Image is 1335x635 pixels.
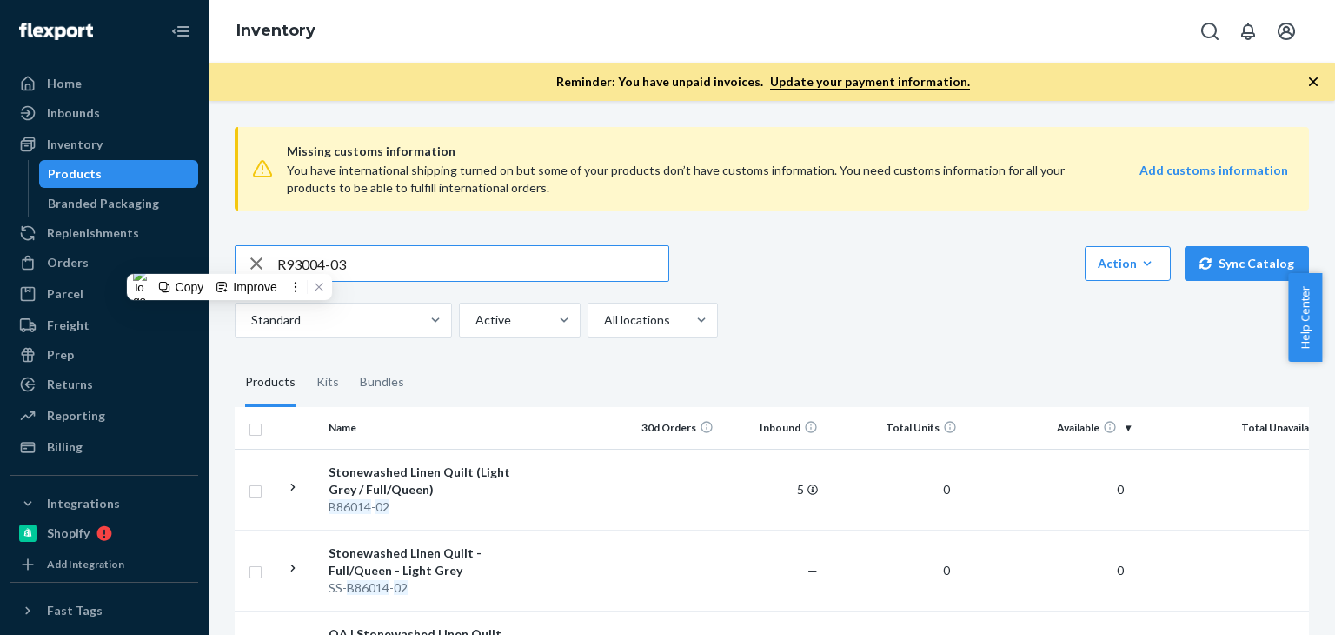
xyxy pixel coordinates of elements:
div: Orders [47,254,89,271]
div: Integrations [47,495,120,512]
div: Add Integration [47,557,124,571]
a: Branded Packaging [39,190,199,217]
ol: breadcrumbs [222,6,329,57]
button: Close Navigation [163,14,198,49]
th: Total Units [825,407,964,449]
div: Bundles [360,358,404,407]
th: Name [322,407,517,449]
a: Shopify [10,519,198,547]
a: Freight [10,311,198,339]
a: Add Integration [10,554,198,575]
a: Billing [10,433,198,461]
div: Products [48,165,102,183]
strong: Add customs information [1139,163,1288,177]
a: Orders [10,249,198,277]
div: Freight [47,317,90,334]
div: Parcel [47,285,83,303]
input: Standard [249,311,251,329]
td: ― [616,530,721,611]
em: B86014 [329,499,371,514]
span: Missing customs information [287,141,1288,162]
a: Inbounds [10,99,198,127]
input: All locations [602,311,604,329]
div: SS- - [329,579,510,597]
em: B86014 [347,580,389,595]
button: Open notifications [1231,14,1265,49]
a: Returns [10,371,198,398]
th: Inbound [721,407,825,449]
a: Replenishments [10,219,198,247]
em: 02 [394,580,408,595]
a: Add customs information [1139,162,1288,197]
button: Fast Tags [10,597,198,625]
button: Open account menu [1269,14,1304,49]
span: — [807,563,818,578]
div: Home [47,75,82,92]
a: Parcel [10,280,198,308]
button: Open Search Box [1192,14,1227,49]
th: 30d Orders [616,407,721,449]
th: Available [964,407,1138,449]
span: 0 [936,482,957,497]
div: Replenishments [47,224,139,242]
button: Action [1085,246,1171,281]
a: Home [10,70,198,97]
div: Inventory [47,136,103,153]
div: Stonewashed Linen Quilt - Full/Queen - Light Grey [329,545,510,579]
div: Stonewashed Linen Quilt (Light Grey / Full/Queen) [329,464,510,498]
div: Fast Tags [47,602,103,619]
div: Kits [316,358,339,407]
span: 0 [1110,482,1131,497]
button: Integrations [10,490,198,518]
input: Active [474,311,475,329]
div: Billing [47,438,83,456]
div: Shopify [47,525,90,542]
div: Returns [47,376,93,393]
img: Flexport logo [19,23,93,40]
a: Inventory [236,21,315,40]
a: Reporting [10,402,198,430]
a: Products [39,160,199,188]
div: Action [1098,255,1158,272]
a: Update your payment information. [770,74,970,90]
div: Branded Packaging [48,195,159,212]
em: 02 [375,499,389,514]
a: Inventory [10,130,198,158]
div: Inbounds [47,104,100,122]
input: Search inventory by name or sku [277,246,668,281]
div: - [329,498,510,516]
div: Prep [47,346,74,364]
div: Reporting [47,407,105,424]
td: 5 [721,449,825,530]
div: Products [245,358,296,407]
td: ― [616,449,721,530]
p: Reminder: You have unpaid invoices. [556,73,970,90]
div: You have international shipping turned on but some of your products don’t have customs informatio... [287,162,1088,197]
button: Help Center [1288,273,1322,362]
button: Sync Catalog [1185,246,1309,281]
span: 0 [936,563,957,578]
span: 0 [1110,563,1131,578]
a: Prep [10,341,198,369]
